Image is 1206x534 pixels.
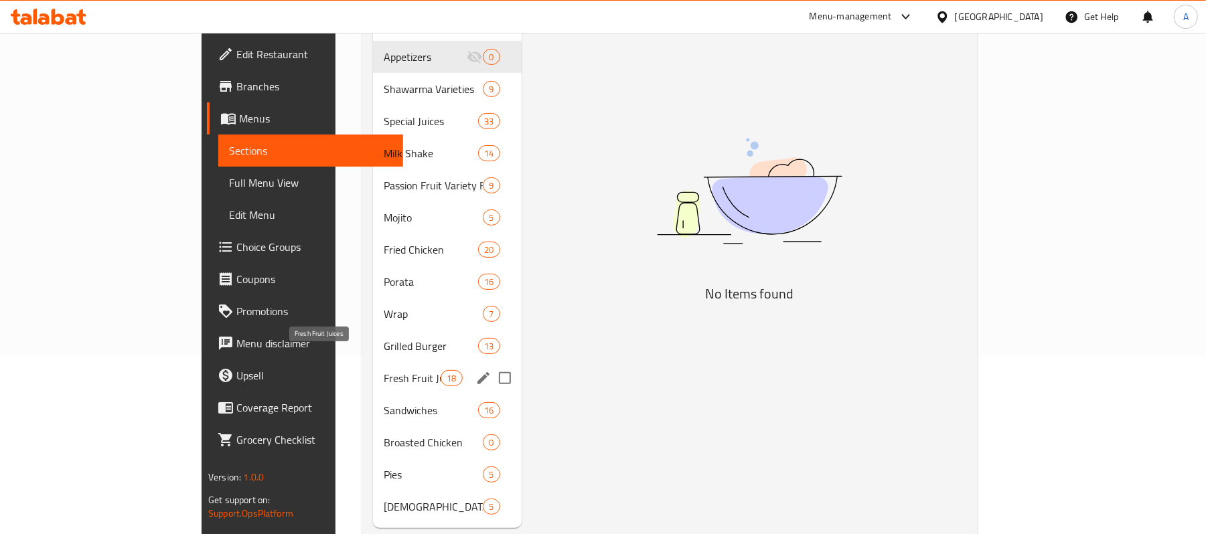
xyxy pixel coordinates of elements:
[384,466,483,482] span: Pies
[236,399,392,416] span: Coverage Report
[207,327,403,359] a: Menu disclaimer
[373,35,522,528] nav: Menu sections
[229,143,392,159] span: Sections
[373,330,522,362] div: Grilled Burger13
[384,145,478,161] span: Milk Shake
[373,298,522,330] div: Wrap7
[483,49,500,65] div: items
[483,501,499,513] span: 5
[483,466,500,482] div: items
[810,9,892,25] div: Menu-management
[207,391,403,424] a: Coverage Report
[483,434,500,450] div: items
[236,46,392,62] span: Edit Restaurant
[373,234,522,266] div: Fried Chicken20
[207,263,403,295] a: Coupons
[384,434,483,450] span: Broasted Chicken
[384,209,483,226] span: Mojito
[478,274,500,290] div: items
[478,338,500,354] div: items
[483,468,499,481] span: 5
[483,179,499,192] span: 9
[373,362,522,394] div: Fresh Fruit Juices18edit
[207,38,403,70] a: Edit Restaurant
[384,242,478,258] span: Fried Chicken
[384,49,467,65] span: Appetizers
[441,370,462,386] div: items
[207,70,403,102] a: Branches
[384,274,478,290] span: Porata
[208,491,270,509] span: Get support on:
[208,505,293,522] a: Support.OpsPlatform
[479,340,499,353] span: 13
[373,394,522,426] div: Sandwiches16
[384,81,483,97] span: Shawarma Varieties
[1183,9,1189,24] span: A
[373,491,522,523] div: [DEMOGRAPHIC_DATA]5
[207,359,403,391] a: Upsell
[208,468,241,486] span: Version:
[218,199,403,231] a: Edit Menu
[236,303,392,319] span: Promotions
[483,51,499,64] span: 0
[483,83,499,96] span: 9
[467,49,483,65] svg: Inactive section
[483,436,499,449] span: 0
[207,231,403,263] a: Choice Groups
[236,335,392,351] span: Menu disclaimer
[239,110,392,126] span: Menus
[373,201,522,234] div: Mojito5
[218,135,403,167] a: Sections
[373,73,522,105] div: Shawarma Varieties9
[373,41,522,73] div: Appetizers0
[373,137,522,169] div: Milk Shake14
[955,9,1043,24] div: [GEOGRAPHIC_DATA]
[479,147,499,160] span: 14
[373,426,522,458] div: Broasted Chicken0
[384,499,483,515] div: Lebanese
[479,276,499,288] span: 16
[384,370,441,386] span: Fresh Fruit Juices
[373,458,522,491] div: Pies5
[384,177,483,193] span: Passion Fruit Variety Flavours
[236,271,392,287] span: Coupons
[483,308,499,321] span: 7
[384,338,478,354] span: Grilled Burger
[229,207,392,223] span: Edit Menu
[207,424,403,456] a: Grocery Checklist
[479,115,499,128] span: 33
[483,211,499,224] span: 5
[582,102,917,280] img: dish.svg
[483,81,500,97] div: items
[236,367,392,383] span: Upsell
[582,283,917,304] h5: No Items found
[236,239,392,255] span: Choice Groups
[207,102,403,135] a: Menus
[483,499,500,515] div: items
[478,113,500,129] div: items
[384,306,483,322] span: Wrap
[479,244,499,256] span: 20
[441,372,461,385] span: 18
[373,169,522,201] div: Passion Fruit Variety Flavours9
[229,175,392,191] span: Full Menu View
[478,145,500,161] div: items
[473,368,494,388] button: edit
[384,113,478,129] span: Special Juices
[243,468,264,486] span: 1.0.0
[218,167,403,199] a: Full Menu View
[384,402,478,418] span: Sandwiches
[483,177,500,193] div: items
